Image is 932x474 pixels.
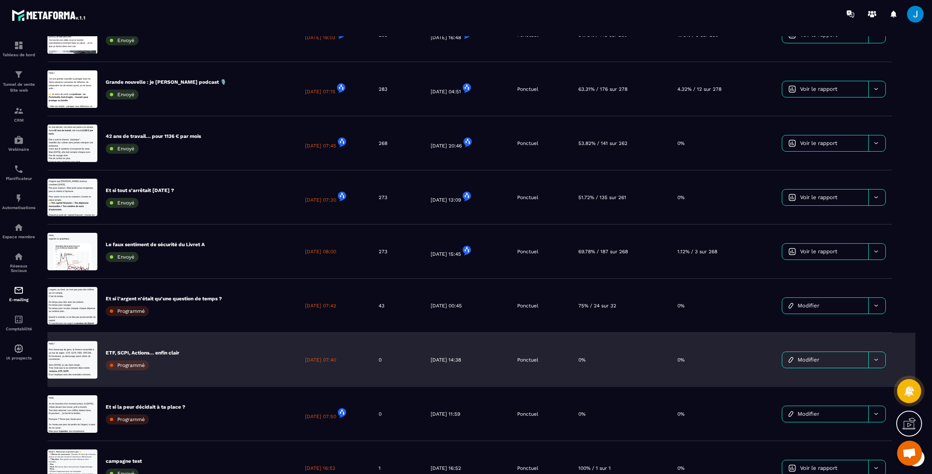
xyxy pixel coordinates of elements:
[4,118,96,126] span: Tu transformes ton argent en
[788,357,793,363] img: icon
[4,46,146,54] span: Tout était rationnel. Les chiffres étaient bons.
[897,441,922,466] div: Ouvrir le chat
[379,465,381,472] p: 1
[14,40,24,50] img: formation
[578,248,628,255] p: 69.78% / 187 sur 268
[517,357,538,363] p: Ponctuel
[578,194,626,201] p: 51.72% / 135 sur 261
[117,417,145,422] span: Programmé
[305,357,336,363] p: [DATE] 07:40
[305,465,335,472] p: [DATE] 16:52
[578,411,585,417] p: 0%
[2,264,35,273] p: Réseaux Sociaux
[4,75,161,94] span: Je me disais que tant que je n’étais pas sûr à 100 %, je ne devais pas bouger.
[379,302,384,309] p: 43
[4,27,54,35] span: C’est du temps.
[4,93,162,114] p: Je n'avais pas peur de perdre de l'argent, ni peur de me ruiner.
[2,279,35,308] a: emailemailE-mailing
[14,222,24,232] img: automations
[677,302,684,309] p: 0%
[782,352,868,368] a: Modifier
[517,86,538,92] p: Ponctuel
[4,5,156,24] span: L’argent, au fond, ce n’est pas juste des chiffres sur un compte.
[4,25,154,32] span: Je me souviens d’un moment précis, le [DATE].
[15,13,76,20] strong: Niveau de conscience
[4,4,162,15] p: Hello,
[4,65,82,72] span: [DATE], je vais plus loin.
[4,77,13,85] span: 👉
[15,29,37,36] strong: Big Idea
[431,137,473,149] p: [DATE] 20:46
[800,86,837,92] span: Voir le rapport
[117,254,134,260] span: Envoyé
[4,97,133,105] span: Alors j’attendais. Je lisais. Je comparais.
[8,111,22,117] strong: Offer
[8,62,23,68] strong: Story
[788,464,796,472] img: icon
[379,357,382,363] p: 0
[6,97,70,105] strong: Actions, ETF, SCPI
[677,140,684,147] p: 0%
[379,86,387,92] p: 283
[677,248,717,255] p: 1.12% / 3 sur 268
[800,140,837,146] span: Voir le rapport
[12,7,87,22] img: logo
[379,194,387,201] p: 273
[800,248,837,254] span: Voir le rapport
[14,106,24,116] img: formation
[800,465,837,471] span: Voir le rapport
[4,5,132,24] span: Imagine que [PERSON_NAME] revenus s’arrêtent [DATE].
[431,411,460,417] p: [DATE] 11:59
[23,16,79,24] strong: 42 ans de travail
[2,176,35,181] p: Planificateur
[2,158,35,187] a: schedulerschedulerPlanificateur
[2,308,35,337] a: accountantaccountantComptabilité
[788,411,793,417] img: icon
[782,190,868,205] a: Voir le rapport
[117,200,134,206] span: Envoyé
[4,61,162,70] p: • :
[8,119,24,125] strong: Close
[305,137,348,149] p: [DATE] 07:45
[305,192,348,203] p: [DATE] 07:30
[4,5,154,13] span: En mai dernier, ma mère est partie à la retraite.
[4,97,161,115] span: Quand tu investis, tu ne fais pas qu’accumuler du capital.
[788,248,796,255] img: icon
[431,465,461,472] p: [DATE] 16:52
[4,29,162,45] p: • 🥇 : Vous guider pour bien démarrer votre formation.
[2,216,35,245] a: automationsautomationsEspace membre
[677,86,721,92] p: 4.32% / 12 sur 278
[4,46,121,54] span: Du temps pour être avec tes enfants.
[4,53,162,62] p: • : Bienvenue dans votre parcours d’apprentissage !
[2,118,35,122] p: CRM
[431,246,473,257] p: [DATE] 15:45
[4,115,45,123] span: Mais peur de
[106,349,179,356] p: ETF, SCPI, Actions… enfin clair
[4,5,149,13] span: Tu sais ce qui m’a bloqué le plus longtemps ?
[14,314,24,324] img: accountant
[2,187,35,216] a: automationsautomationsAutomatisations
[578,357,585,363] p: 0%
[379,411,382,417] p: 0
[4,45,162,53] p: • :
[788,85,796,93] img: icon
[2,100,35,129] a: formationformationCRM
[578,465,611,472] p: 100% / 1 sur 1
[8,54,22,60] strong: Hook
[431,83,473,95] p: [DATE] 04:51
[517,140,538,147] p: Ponctuel
[4,16,158,35] span: Ce n’était pas le manque d’argent. Ni le manque de volonté.
[106,458,142,464] p: campagne test
[2,63,35,100] a: formationformationTunnel de vente Site web
[677,357,684,363] p: 0%
[578,302,616,309] p: 75% / 24 sur 32
[14,164,24,174] img: scheduler
[578,86,627,92] p: 63.31% / 176 sur 278
[45,115,68,123] strong: perdre
[2,235,35,239] p: Espace membre
[4,56,80,64] span: Du temps pour voyager.
[106,404,185,410] p: Et si la peur décidait à ta place ?
[4,118,81,126] span: Je restais au point mort.
[14,70,24,80] img: formation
